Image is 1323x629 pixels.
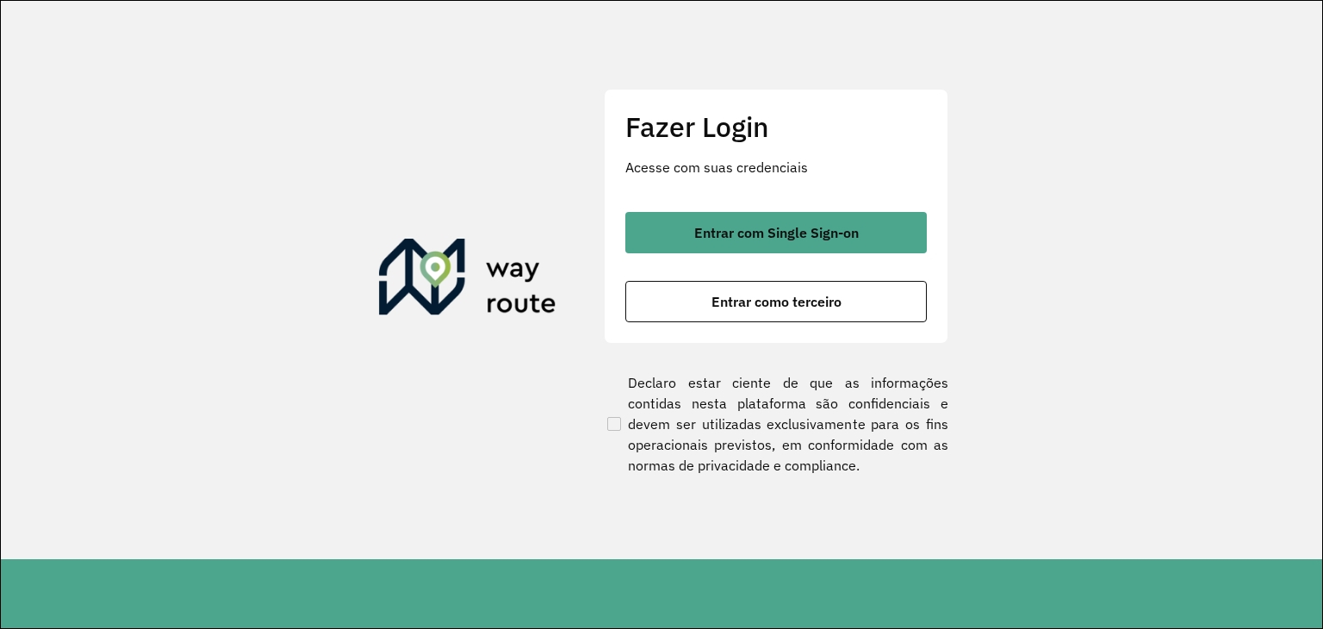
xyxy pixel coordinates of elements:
button: button [625,281,927,322]
h2: Fazer Login [625,110,927,143]
p: Acesse com suas credenciais [625,157,927,177]
img: Roteirizador AmbevTech [379,239,556,321]
label: Declaro estar ciente de que as informações contidas nesta plataforma são confidenciais e devem se... [604,372,948,476]
span: Entrar como terceiro [711,295,842,308]
span: Entrar com Single Sign-on [694,226,859,240]
button: button [625,212,927,253]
